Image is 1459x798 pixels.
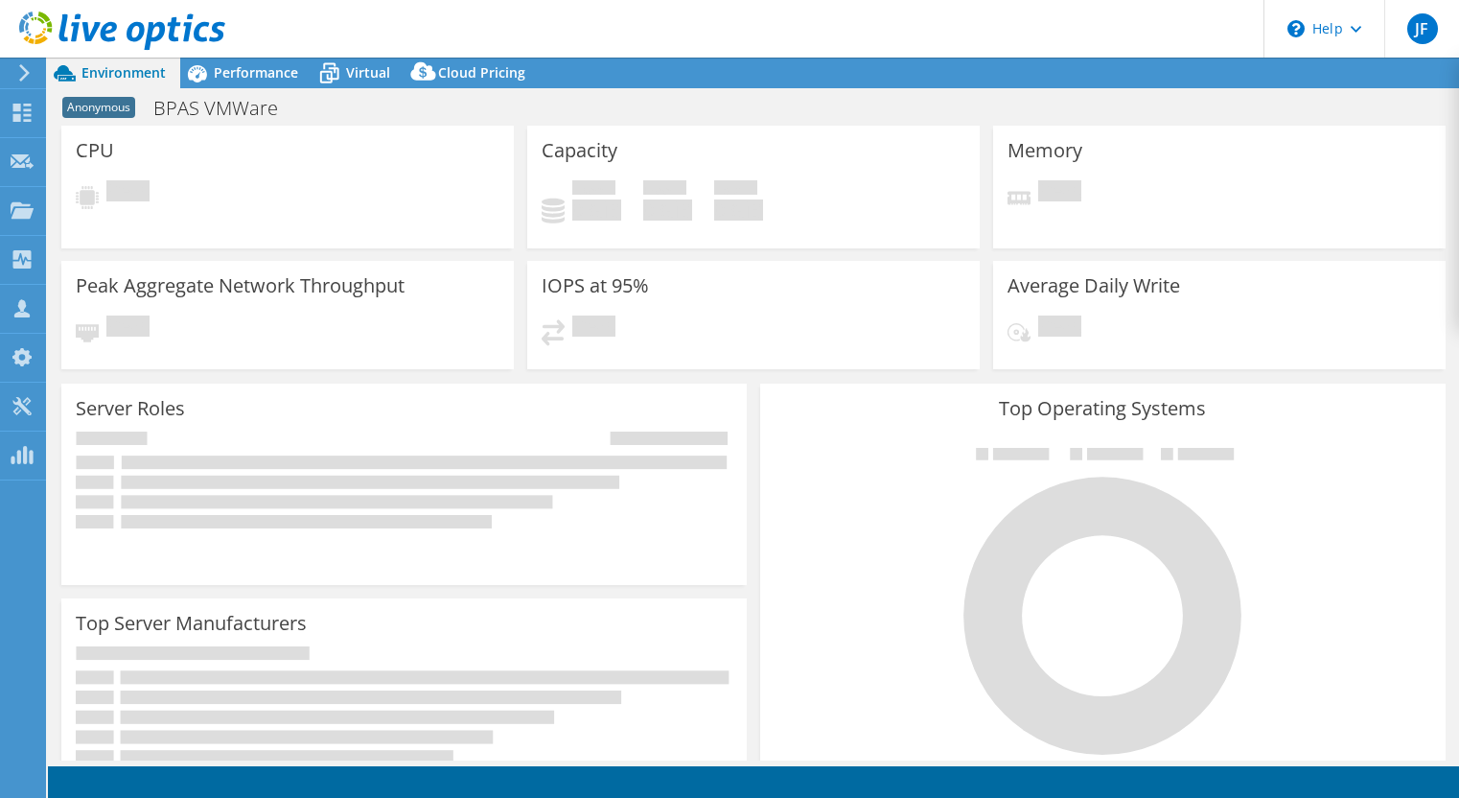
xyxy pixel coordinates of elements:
h3: Top Server Manufacturers [76,613,307,634]
span: Used [572,180,615,199]
span: Cloud Pricing [438,63,525,82]
span: Total [714,180,757,199]
h3: IOPS at 95% [542,275,649,296]
span: Pending [106,316,150,341]
h4: 0 GiB [643,199,692,221]
h3: CPU [76,140,114,161]
h3: Capacity [542,140,617,161]
span: Environment [81,63,166,82]
h1: BPAS VMWare [145,98,308,119]
h3: Top Operating Systems [775,398,1431,419]
span: Free [643,180,686,199]
span: Performance [214,63,298,82]
span: Pending [1038,180,1081,206]
span: JF [1407,13,1438,44]
h3: Average Daily Write [1007,275,1180,296]
span: Pending [572,316,615,341]
h3: Memory [1007,140,1082,161]
span: Pending [1038,316,1081,341]
h3: Server Roles [76,398,185,419]
span: Virtual [346,63,390,82]
svg: \n [1287,20,1305,37]
span: Anonymous [62,97,135,118]
span: Pending [106,180,150,206]
h4: 0 GiB [714,199,763,221]
h4: 0 GiB [572,199,621,221]
h3: Peak Aggregate Network Throughput [76,275,405,296]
